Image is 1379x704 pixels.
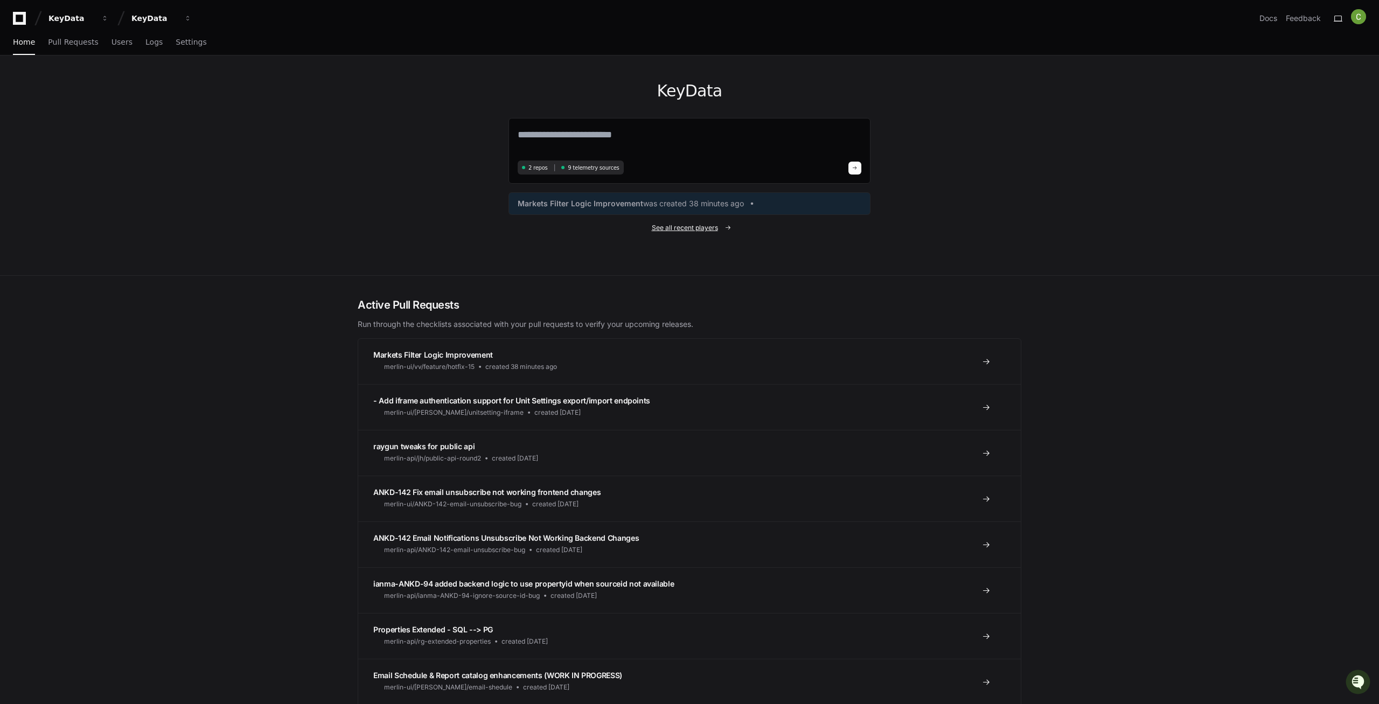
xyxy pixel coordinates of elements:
span: Markets Filter Logic Improvement [373,350,493,359]
a: Logs [145,30,163,55]
img: ACg8ocIMhgArYgx6ZSQUNXU5thzs6UsPf9rb_9nFAWwzqr8JC4dkNA=s96-c [1351,9,1366,24]
span: merlin-api/ANKD-142-email-unsubscribe-bug [384,546,525,554]
a: Markets Filter Logic Improvementmerlin-ui/vv/feature/hotfix-15created 38 minutes ago [358,339,1021,384]
span: Markets Filter Logic Improvement [518,198,643,209]
div: KeyData [131,13,178,24]
span: ANKD-142 Email Notifications Unsubscribe Not Working Backend Changes [373,533,639,542]
span: raygun tweaks for public api [373,442,475,451]
img: 1756235613930-3d25f9e4-fa56-45dd-b3ad-e072dfbd1548 [11,80,30,100]
a: Settings [176,30,206,55]
div: KeyData [48,13,95,24]
span: 9 telemetry sources [568,164,619,172]
span: Logs [145,39,163,45]
span: created [DATE] [502,637,548,646]
span: Pylon [107,113,130,121]
span: Pull Requests [48,39,98,45]
span: created [DATE] [492,454,538,463]
span: merlin-ui/ANKD-142-email-unsubscribe-bug [384,500,521,508]
span: merlin-api/ianma-ANKD-94-ignore-source-id-bug [384,591,540,600]
span: Properties Extended - SQL --> PG [373,625,493,634]
span: - Add iframe authentication support for Unit Settings export/import endpoints [373,396,650,405]
a: Docs [1259,13,1277,24]
span: See all recent players [652,224,718,232]
img: PlayerZero [11,11,32,32]
span: Settings [176,39,206,45]
div: We're available if you need us! [37,91,136,100]
span: merlin-api/rg-extended-properties [384,637,491,646]
p: Run through the checklists associated with your pull requests to verify your upcoming releases. [358,319,1021,330]
h1: KeyData [509,81,870,101]
a: Markets Filter Logic Improvementwas created 38 minutes ago [518,198,861,209]
span: ianma-ANKD-94 added backend logic to use propertyid when sourceid not available [373,579,674,588]
span: 2 repos [528,164,548,172]
span: created 38 minutes ago [485,363,557,371]
a: See all recent players [509,224,870,232]
span: Email Schedule & Report catalog enhancements (WORK IN PROGRESS) [373,671,622,680]
span: Home [13,39,35,45]
a: Pull Requests [48,30,98,55]
a: Properties Extended - SQL --> PGmerlin-api/rg-extended-propertiescreated [DATE] [358,613,1021,659]
span: created [DATE] [551,591,597,600]
h2: Active Pull Requests [358,297,1021,312]
button: KeyData [127,9,196,28]
span: merlin-ui/[PERSON_NAME]/unitsetting-iframe [384,408,524,417]
span: was created 38 minutes ago [643,198,744,209]
a: ANKD-142 Fix email unsubscribe not working frontend changesmerlin-ui/ANKD-142-email-unsubscribe-b... [358,476,1021,521]
span: created [DATE] [523,683,569,692]
a: ANKD-142 Email Notifications Unsubscribe Not Working Backend Changesmerlin-api/ANKD-142-email-uns... [358,521,1021,567]
span: merlin-api/jh/public-api-round2 [384,454,481,463]
span: merlin-ui/vv/feature/hotfix-15 [384,363,475,371]
span: ANKD-142 Fix email unsubscribe not working frontend changes [373,487,601,497]
button: Feedback [1286,13,1321,24]
a: Home [13,30,35,55]
div: Start new chat [37,80,177,91]
span: created [DATE] [532,500,579,508]
button: Start new chat [183,83,196,96]
span: Users [112,39,133,45]
a: - Add iframe authentication support for Unit Settings export/import endpointsmerlin-ui/[PERSON_NA... [358,384,1021,430]
a: ianma-ANKD-94 added backend logic to use propertyid when sourceid not availablemerlin-api/ianma-A... [358,567,1021,613]
span: created [DATE] [534,408,581,417]
a: raygun tweaks for public apimerlin-api/jh/public-api-round2created [DATE] [358,430,1021,476]
button: KeyData [44,9,113,28]
iframe: Open customer support [1345,668,1374,698]
span: created [DATE] [536,546,582,554]
a: Powered byPylon [76,113,130,121]
a: Users [112,30,133,55]
div: Welcome [11,43,196,60]
span: merlin-ui/[PERSON_NAME]/email-shedule [384,683,512,692]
